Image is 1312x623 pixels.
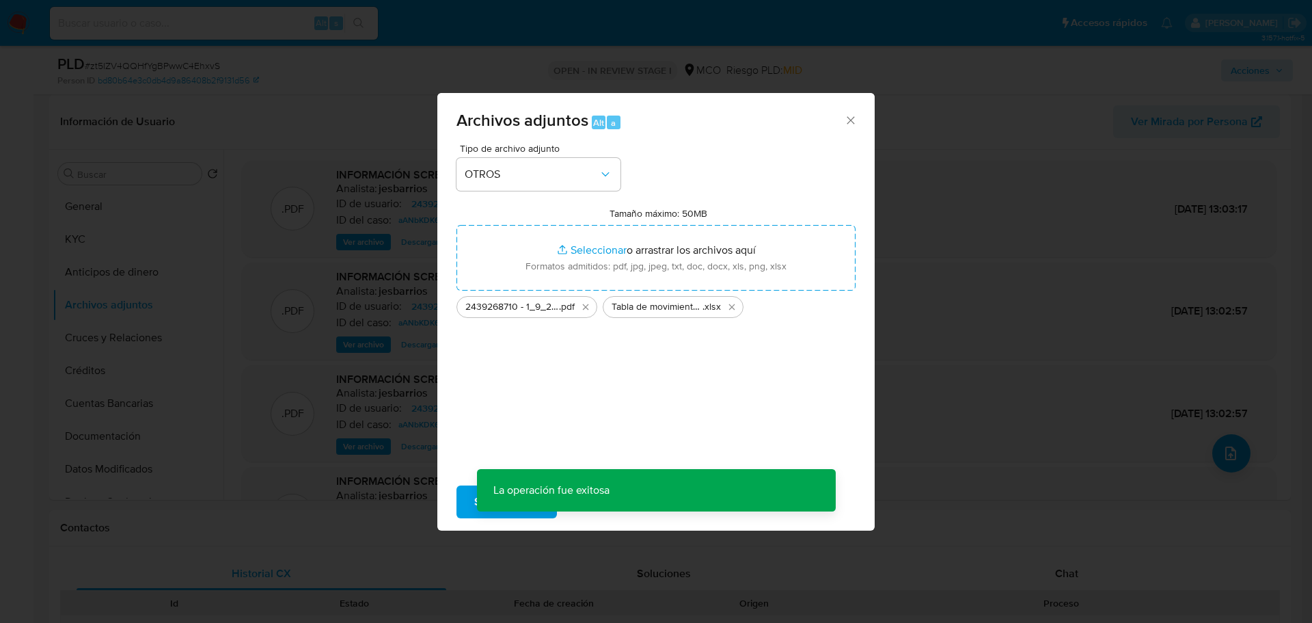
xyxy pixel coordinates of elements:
[465,300,559,314] span: 2439268710 - 1_9_2025
[460,144,624,153] span: Tipo de archivo adjunto
[702,300,721,314] span: .xlsx
[844,114,856,126] button: Cerrar
[456,291,856,318] ul: Archivos seleccionados
[612,300,702,314] span: Tabla de movimientos 2439268710
[456,108,588,132] span: Archivos adjuntos
[580,487,625,517] span: Cancelar
[456,486,557,518] button: Subir archivo
[593,116,604,129] span: Alt
[559,300,575,314] span: .pdf
[577,299,594,315] button: Eliminar 2439268710 - 1_9_2025.pdf
[724,299,740,315] button: Eliminar Tabla de movimientos 2439268710.xlsx
[477,469,626,512] p: La operación fue exitosa
[611,116,616,129] span: a
[474,487,539,517] span: Subir archivo
[465,168,599,181] span: OTROS
[610,207,707,220] label: Tamaño máximo: 50MB
[456,158,620,191] button: OTROS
